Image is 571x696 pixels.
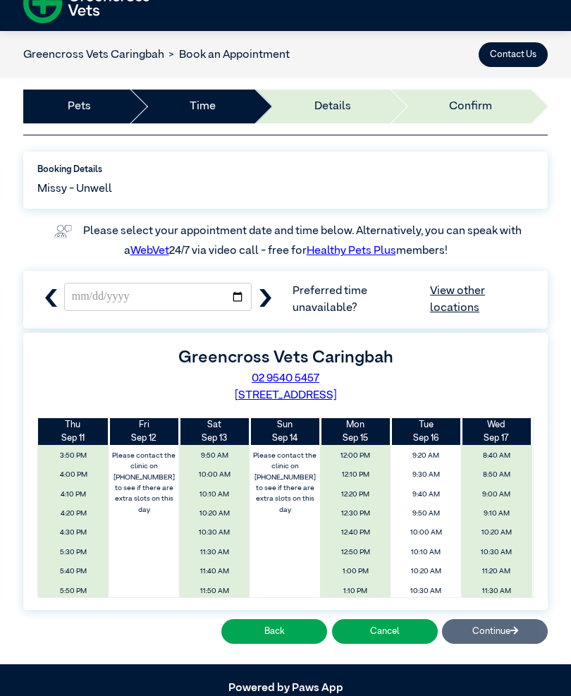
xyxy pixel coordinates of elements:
[324,506,387,522] span: 12:30 PM
[42,525,105,541] span: 4:30 PM
[395,563,458,580] span: 10:20 AM
[183,544,246,561] span: 11:30 AM
[42,544,105,561] span: 5:30 PM
[83,226,524,257] label: Please select your appointment date and time below. Alternatively, you can speak with a 24/7 via ...
[183,448,246,464] span: 9:50 AM
[465,467,528,483] span: 8:50 AM
[324,583,387,599] span: 1:10 PM
[324,467,387,483] span: 12:10 PM
[235,390,337,401] a: [STREET_ADDRESS]
[109,418,179,445] th: Sep 12
[49,220,76,243] img: vet
[324,448,387,464] span: 12:00 PM
[465,487,528,503] span: 9:00 AM
[250,418,320,445] th: Sep 14
[430,283,534,317] a: View other locations
[307,245,396,257] a: Healthy Pets Plus
[190,98,216,115] a: Time
[183,583,246,599] span: 11:50 AM
[479,42,548,67] button: Contact Us
[332,619,438,644] button: Cancel
[164,47,290,63] li: Book an Appointment
[179,418,250,445] th: Sep 13
[183,467,246,483] span: 10:00 AM
[395,525,458,541] span: 10:00 AM
[320,418,391,445] th: Sep 15
[465,583,528,599] span: 11:30 AM
[293,283,534,317] span: Preferred time unavailable?
[178,349,393,366] label: Greencross Vets Caringbah
[465,525,528,541] span: 10:20 AM
[465,563,528,580] span: 11:20 AM
[465,544,528,561] span: 10:30 AM
[395,448,458,464] span: 9:20 AM
[395,487,458,503] span: 9:40 AM
[324,525,387,541] span: 12:40 PM
[23,49,164,61] a: Greencross Vets Caringbah
[130,245,169,257] a: WebVet
[221,619,327,644] button: Back
[183,487,246,503] span: 10:10 AM
[324,487,387,503] span: 12:20 PM
[37,163,534,176] label: Booking Details
[251,448,319,518] label: Please contact the clinic on [PHONE_NUMBER] to see if there are extra slots on this day
[42,448,105,464] span: 3:50 PM
[23,682,548,695] h5: Powered by Paws App
[183,563,246,580] span: 11:40 AM
[42,583,105,599] span: 5:50 PM
[395,467,458,483] span: 9:30 AM
[252,373,319,384] a: 02 9540 5457
[324,563,387,580] span: 1:00 PM
[395,583,458,599] span: 10:30 AM
[465,448,528,464] span: 8:40 AM
[465,506,528,522] span: 9:10 AM
[391,418,461,445] th: Sep 16
[23,47,290,63] nav: breadcrumb
[42,467,105,483] span: 4:00 PM
[37,181,112,197] span: Missy - Unwell
[38,418,109,445] th: Sep 11
[324,544,387,561] span: 12:50 PM
[461,418,532,445] th: Sep 17
[68,98,91,115] a: Pets
[42,563,105,580] span: 5:40 PM
[110,448,178,518] label: Please contact the clinic on [PHONE_NUMBER] to see if there are extra slots on this day
[42,506,105,522] span: 4:20 PM
[395,544,458,561] span: 10:10 AM
[183,525,246,541] span: 10:30 AM
[395,506,458,522] span: 9:50 AM
[183,506,246,522] span: 10:20 AM
[42,487,105,503] span: 4:10 PM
